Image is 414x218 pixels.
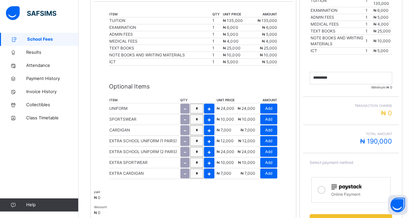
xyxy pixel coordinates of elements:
span: ₦ 0 [381,109,392,117]
span: ₦ 7,000 [217,171,231,176]
span: ₦ 190,000 [360,137,392,145]
span: ₦ 10,000 [238,160,255,165]
span: Add [265,170,272,176]
button: Open asap [388,195,407,215]
span: ₦ 5,000 [262,59,277,64]
span: + [207,169,211,178]
span: ₦ 6,000 [223,25,238,30]
span: - [184,104,186,113]
td: ADMIN FEES [310,14,365,21]
td: 1 [365,28,373,35]
small: discount [94,205,107,209]
span: - [184,137,186,146]
p: EXTRA SPORTWEAR [109,160,148,166]
span: Add [265,160,272,166]
span: + [207,158,211,167]
span: Add [265,127,272,133]
span: ₦ 24,000 [217,106,234,111]
td: 1 [212,59,223,66]
span: Minimum: [310,85,392,90]
span: - [184,169,186,178]
span: ₦ 24,000 [217,149,234,154]
div: TUITION [109,18,212,24]
p: EXTRA SCHOOL UNIFORM (1 PAIRS) [109,138,177,144]
p: EXTRA SCHOOL UNIFORM (2 PAIRS) [109,149,177,155]
span: Add [265,149,272,155]
span: ₦ 24,000 [238,149,255,154]
span: ₦ 24,000 [238,106,255,111]
span: Collectibles [26,102,79,108]
span: ₦ 10,000 [238,117,255,122]
p: Optional Items [109,82,278,91]
span: ₦ 10,000 [223,52,240,57]
td: 1 [212,31,223,38]
span: ₦ 5,000 [262,32,277,37]
small: paid [94,190,100,194]
td: 1 [212,38,223,45]
th: amount [236,97,278,103]
span: ₦ 5,000 [223,59,238,64]
span: ₦ 5,000 [223,32,238,37]
span: ₦ 7,000 [241,171,255,176]
th: qty [180,97,216,103]
span: - [184,158,186,167]
p: SPORTSWEAR [109,116,136,122]
th: qty [212,11,223,17]
span: Add [265,116,272,122]
span: ₦ 4,000 [373,22,388,27]
td: TEXT BOOKS [310,28,365,35]
span: Results [26,49,79,56]
span: ₦ 7,000 [217,128,231,132]
span: ₦ 25,000 [260,46,277,50]
span: ₦ 12,000 [217,138,234,143]
td: EXAMINATION [310,7,365,14]
span: - [184,148,186,156]
span: ₦ 10,000 [260,52,277,57]
td: 1 [365,35,373,48]
img: paystack.0b99254114f7d5403c0525f3550acd03.svg [331,184,362,190]
span: ₦ 4,000 [223,39,238,44]
span: ₦ 6,000 [373,8,388,13]
span: ₦ 25,000 [373,29,390,33]
span: ₦ 25,000 [223,46,240,50]
th: unit price [223,11,250,17]
th: item [109,97,180,103]
p: UNIFORM [109,106,128,111]
span: ₦ 10,000 [217,117,234,122]
span: Total Amount [310,131,392,136]
td: ICT [310,48,365,54]
span: Add [265,138,272,144]
img: safsims [6,6,56,20]
span: + [207,137,211,146]
td: NOTE BOOKS AND WRITING MATERIALS [310,35,365,48]
span: ₦ 0 [94,195,100,200]
span: - [184,115,186,124]
span: ₦ 10,000 [217,160,234,165]
div: EXAMINATION [109,25,212,30]
span: ₦ 135,000 [223,18,243,23]
td: 1 [365,7,373,14]
td: 1 [212,17,223,24]
span: ₦ 5,000 [373,48,388,53]
span: Select payment method [310,160,353,165]
div: NOTE BOOKS AND WRITING MATERIALS [109,52,212,58]
th: amount [250,11,278,17]
span: ₦ 12,000 [238,138,255,143]
span: ₦ 10,000 [373,38,390,43]
td: MEDICAL FEES [310,21,365,28]
span: Class Timetable [26,115,79,121]
span: Attendance [26,62,79,69]
span: ₦ 5,000 [373,15,388,20]
span: Invoice History [26,89,79,95]
span: ₦ 4,000 [262,39,277,44]
span: ₦ 6,000 [262,25,277,30]
td: 1 [212,45,223,52]
span: + [207,104,211,113]
p: EXTRA CARDIGAN [109,170,144,176]
th: item [109,11,212,17]
span: + [207,115,211,124]
span: Help [26,202,78,208]
td: 1 [212,52,223,59]
div: ICT [109,59,212,65]
span: + [207,126,211,135]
